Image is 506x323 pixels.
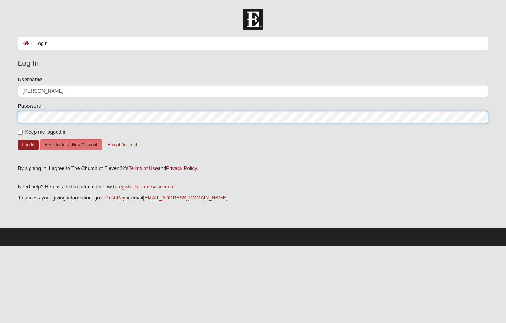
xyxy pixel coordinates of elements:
[103,139,142,150] button: Forgot Account
[18,194,488,202] p: To access your giving information, go to or email
[166,165,197,171] a: Privacy Policy
[18,165,488,172] div: By signing in, I agree to The Church of Eleven22's and .
[18,130,23,135] input: Keep me logged in
[29,40,48,47] li: Login
[18,58,488,69] legend: Log In
[128,165,158,171] a: Terms of Use
[18,183,488,191] p: Need help? Here is a video tutorial on how to .
[18,140,39,150] button: Log In
[25,129,67,135] span: Keep me logged in
[105,195,125,201] a: PushPay
[243,9,263,30] img: Church of Eleven22 Logo
[143,195,227,201] a: [EMAIL_ADDRESS][DOMAIN_NAME]
[18,76,42,83] label: Username
[40,139,102,150] button: Register for a New Account
[117,184,175,190] a: register for a new account
[18,102,42,109] label: Password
